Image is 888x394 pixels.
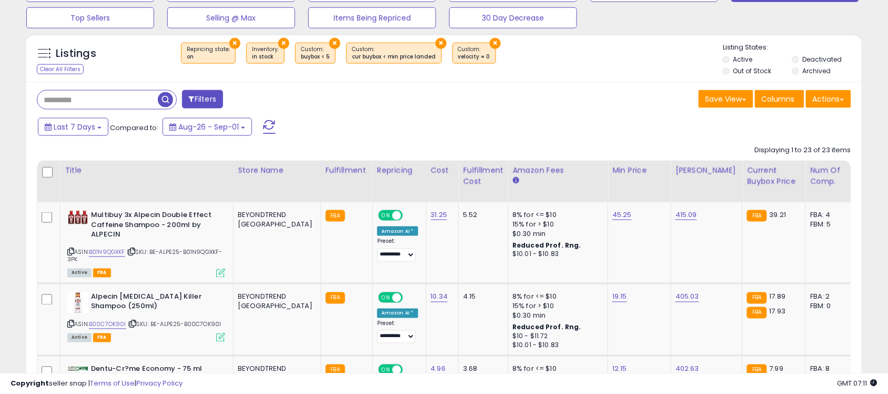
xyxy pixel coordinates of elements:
div: FBA: 4 [810,210,845,220]
div: Fulfillment Cost [463,165,503,187]
a: 31.25 [431,210,448,220]
div: seller snap | | [11,379,183,389]
span: OFF [401,211,418,220]
a: 19.15 [612,292,627,302]
button: Last 7 Days [38,118,108,136]
div: Cost [431,165,455,176]
a: 45.25 [612,210,632,220]
div: 5.52 [463,210,500,220]
small: FBA [747,292,766,304]
div: ASIN: [67,210,225,277]
h5: Listings [56,46,96,61]
div: Min Price [612,165,667,176]
div: Current Buybox Price [747,165,801,187]
div: Clear All Filters [37,64,84,74]
span: Columns [762,94,795,104]
label: Out of Stock [733,66,772,75]
b: Alpecin [MEDICAL_DATA] Killer Shampoo (250ml) [91,292,219,314]
button: Items Being Repriced [308,7,436,28]
span: Custom: [352,45,436,61]
button: × [490,38,501,49]
span: FBA [93,333,111,342]
div: on [187,53,230,61]
img: 51H2KRTansL._SL40_.jpg [67,210,88,225]
div: $10.01 - $10.83 [512,341,600,350]
button: × [278,38,289,49]
span: OFF [401,293,418,302]
label: Archived [803,66,831,75]
button: Save View [699,90,753,108]
div: velocity = 0 [458,53,490,61]
button: × [229,38,240,49]
div: cur buybox < min price landed [352,53,436,61]
span: Custom: [301,45,330,61]
span: | SKU: BE-ALPE25-B01N9QGXKF-3PK [67,248,223,264]
span: 17.93 [770,307,786,317]
div: Title [65,165,229,176]
div: Displaying 1 to 23 of 23 items [755,145,851,155]
span: 39.21 [770,210,786,220]
img: 41PUSGxSJOL._SL40_.jpg [67,292,88,313]
div: $10.01 - $10.83 [512,250,600,259]
button: Aug-26 - Sep-01 [163,118,252,136]
a: 415.09 [675,210,697,220]
a: Privacy Policy [136,378,183,388]
span: Inventory : [252,45,279,61]
strong: Copyright [11,378,49,388]
div: buybox < 5 [301,53,330,61]
span: | SKU: BE-ALPE25-B00C7OK90I [128,320,221,329]
button: 30 Day Decrease [449,7,577,28]
label: Active [733,55,753,64]
div: FBM: 0 [810,302,845,311]
b: Multibuy 3x Alpecin Double Effect Caffeine Shampoo - 200ml by ALPECIN [91,210,219,242]
span: Last 7 Days [54,122,95,132]
a: Terms of Use [90,378,135,388]
a: 10.34 [431,292,448,302]
label: Deactivated [803,55,842,64]
button: Filters [182,90,223,109]
button: Actions [806,90,851,108]
button: Selling @ Max [167,7,295,28]
small: FBA [326,210,345,222]
div: $0.30 min [512,311,600,321]
button: × [329,38,340,49]
button: × [436,38,447,49]
small: FBA [747,210,766,222]
div: 8% for <= $10 [512,292,600,302]
span: Custom: [458,45,490,61]
div: Repricing [377,165,422,176]
div: Amazon AI * [377,309,418,318]
a: B01N9QGXKF [89,248,125,257]
div: BEYONDTREND [GEOGRAPHIC_DATA] [238,210,313,229]
button: Top Sellers [26,7,154,28]
span: All listings currently available for purchase on Amazon [67,333,92,342]
span: Compared to: [110,123,158,133]
div: 4.15 [463,292,500,302]
small: FBA [326,292,345,304]
span: 17.89 [770,292,786,302]
div: $0.30 min [512,229,600,239]
div: Num of Comp. [810,165,849,187]
div: Preset: [377,320,418,344]
div: Preset: [377,238,418,262]
div: 15% for > $10 [512,220,600,229]
span: Repricing state : [187,45,230,61]
button: Columns [755,90,804,108]
div: [PERSON_NAME] [675,165,738,176]
a: 405.03 [675,292,699,302]
div: 15% for > $10 [512,302,600,311]
div: FBM: 5 [810,220,845,229]
b: Reduced Prof. Rng. [512,323,581,332]
a: B00C7OK90I [89,320,126,329]
span: 2025-09-9 07:11 GMT [837,378,877,388]
small: FBA [747,307,766,319]
small: Amazon Fees. [512,176,519,185]
span: All listings currently available for purchase on Amazon [67,269,92,278]
div: Amazon AI * [377,226,418,236]
div: BEYONDTREND [GEOGRAPHIC_DATA] [238,292,313,311]
div: Amazon Fees [512,165,603,176]
div: in stock [252,53,279,61]
div: $10 - $11.72 [512,332,600,341]
div: Store Name [238,165,317,176]
div: Fulfillment [326,165,368,176]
